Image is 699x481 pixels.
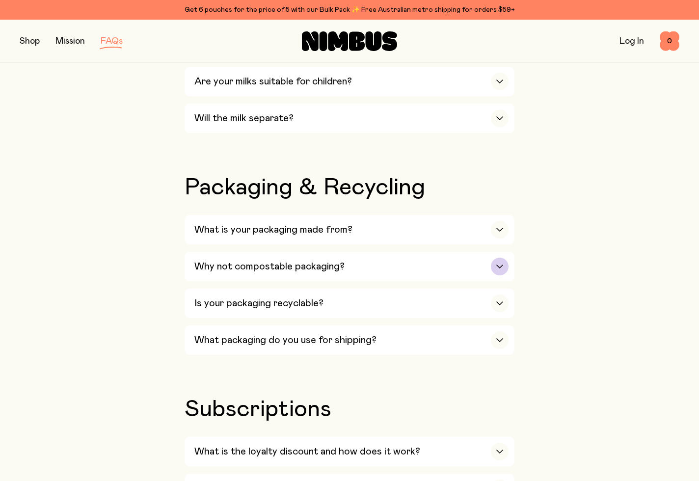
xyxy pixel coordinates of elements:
[185,104,514,133] button: Will the milk separate?
[101,37,123,46] a: FAQs
[185,67,514,96] button: Are your milks suitable for children?
[194,261,345,272] h3: Why not compostable packaging?
[619,37,644,46] a: Log In
[185,325,514,355] button: What packaging do you use for shipping?
[185,289,514,318] button: Is your packaging recyclable?
[185,398,514,421] h2: Subscriptions
[185,437,514,466] button: What is the loyalty discount and how does it work?
[185,215,514,244] button: What is your packaging made from?
[194,224,352,236] h3: What is your packaging made from?
[55,37,85,46] a: Mission
[20,4,679,16] div: Get 6 pouches for the price of 5 with our Bulk Pack ✨ Free Australian metro shipping for orders $59+
[185,176,514,199] h2: Packaging & Recycling
[660,31,679,51] button: 0
[194,297,323,309] h3: Is your packaging recyclable?
[194,76,352,87] h3: Are your milks suitable for children?
[194,446,420,457] h3: What is the loyalty discount and how does it work?
[185,252,514,281] button: Why not compostable packaging?
[194,112,294,124] h3: Will the milk separate?
[194,334,376,346] h3: What packaging do you use for shipping?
